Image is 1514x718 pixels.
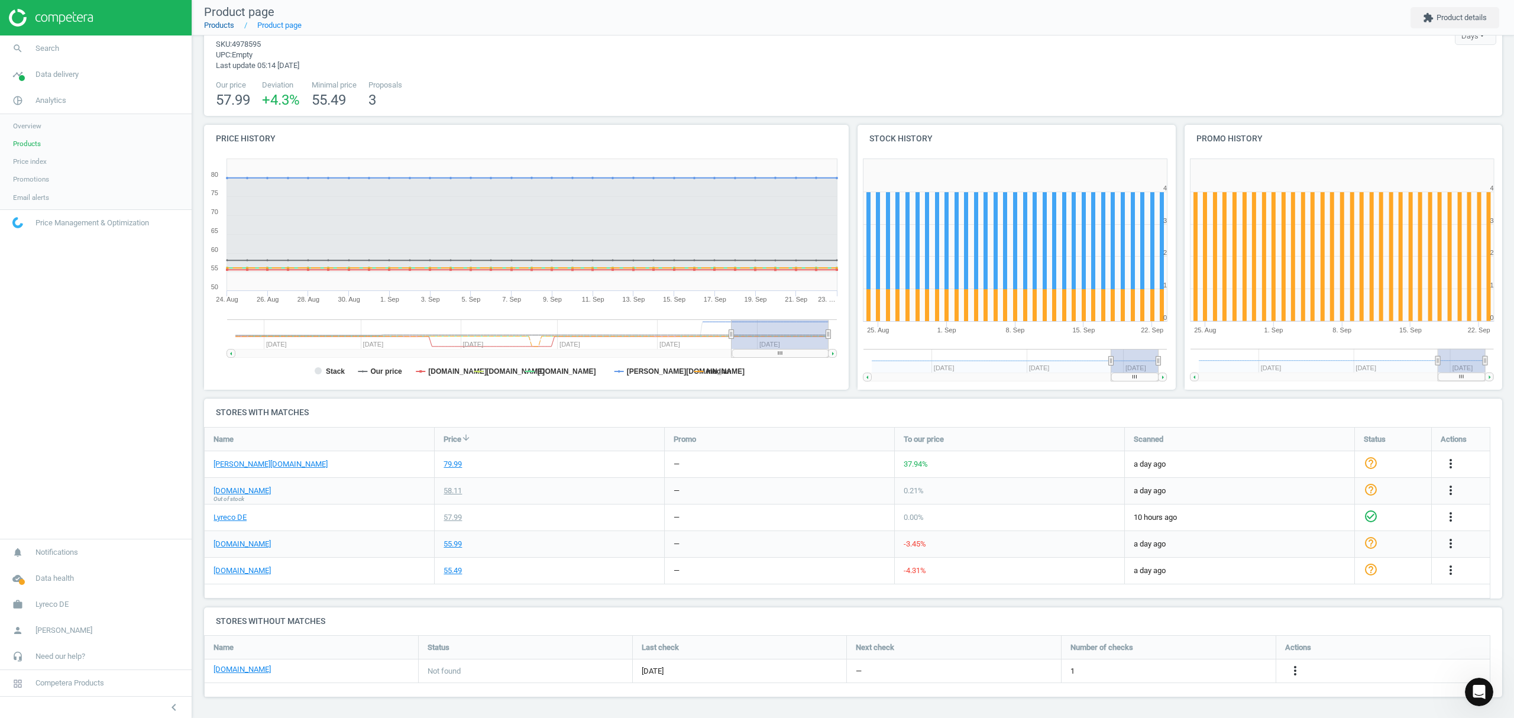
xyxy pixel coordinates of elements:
[904,460,928,468] span: 37.94 %
[904,434,944,444] span: To our price
[1444,563,1458,577] i: more_vert
[444,512,462,523] div: 57.99
[543,296,562,303] tspan: 9. Sep
[706,367,731,376] tspan: median
[13,139,41,148] span: Products
[444,565,462,576] div: 55.49
[35,547,78,558] span: Notifications
[1141,326,1163,334] tspan: 22. Sep
[1490,185,1493,192] text: 4
[1364,509,1378,523] i: check_circle_outline
[538,367,596,376] tspan: [DOMAIN_NAME]
[1490,314,1493,321] text: 0
[1364,562,1378,576] i: help_outline
[1423,12,1434,23] i: extension
[13,121,41,131] span: Overview
[1288,664,1302,679] button: more_vert
[7,541,29,564] i: notifications
[428,367,487,376] tspan: [DOMAIN_NAME]
[213,494,244,503] span: Out of stock
[7,593,29,616] i: work
[204,399,1502,426] h4: Stores with matches
[257,21,302,30] a: Product page
[35,625,92,636] span: [PERSON_NAME]
[1332,326,1351,334] tspan: 8. Sep
[7,619,29,642] i: person
[421,296,440,303] tspan: 3. Sep
[297,296,319,303] tspan: 28. Aug
[1163,282,1167,289] text: 1
[1364,434,1386,444] span: Status
[674,486,680,496] div: —
[856,666,862,677] span: —
[444,539,462,549] div: 55.99
[204,5,274,19] span: Product page
[461,433,471,442] i: arrow_downward
[674,434,696,444] span: Promo
[312,92,346,108] span: 55.49
[1163,249,1167,256] text: 2
[213,539,271,549] a: [DOMAIN_NAME]
[461,296,480,303] tspan: 5. Sep
[380,296,399,303] tspan: 1. Sep
[1399,326,1422,334] tspan: 15. Sep
[216,80,250,90] span: Our price
[1134,539,1345,549] span: a day ago
[35,573,74,584] span: Data health
[1288,664,1302,678] i: more_vert
[370,367,402,376] tspan: Our price
[338,296,360,303] tspan: 30. Aug
[1163,185,1167,192] text: 4
[232,50,253,59] span: Empty
[428,666,461,677] span: Not found
[1264,326,1283,334] tspan: 1. Sep
[674,539,680,549] div: —
[216,92,250,108] span: 57.99
[745,296,767,303] tspan: 19. Sep
[904,566,926,575] span: -4.31 %
[1455,27,1496,45] div: Days
[7,37,29,60] i: search
[211,283,218,290] text: 50
[216,61,299,70] span: Last update 05:14 [DATE]
[35,651,85,662] span: Need our help?
[904,486,924,495] span: 0.21 %
[35,95,66,106] span: Analytics
[1072,326,1095,334] tspan: 15. Sep
[35,69,79,80] span: Data delivery
[904,539,926,548] span: -3.45 %
[7,645,29,668] i: headset_mic
[502,296,521,303] tspan: 7. Sep
[262,92,300,108] span: +4.3 %
[818,296,835,303] tspan: 23. …
[627,367,745,376] tspan: [PERSON_NAME][DOMAIN_NAME]
[904,513,924,522] span: 0.00 %
[213,486,271,496] a: [DOMAIN_NAME]
[674,459,680,470] div: —
[7,567,29,590] i: cloud_done
[262,80,300,90] span: Deviation
[204,125,849,153] h4: Price history
[232,40,261,48] span: 4978595
[13,174,49,184] span: Promotions
[444,486,462,496] div: 58.11
[428,642,449,653] span: Status
[211,264,218,271] text: 55
[211,189,218,196] text: 75
[213,664,271,675] a: [DOMAIN_NAME]
[1070,666,1075,677] span: 1
[858,125,1176,153] h4: Stock history
[35,218,149,228] span: Price Management & Optimization
[1006,326,1025,334] tspan: 8. Sep
[211,208,218,215] text: 70
[444,434,461,444] span: Price
[211,227,218,234] text: 65
[1163,217,1167,224] text: 3
[1163,314,1167,321] text: 0
[1465,678,1493,706] iframe: Intercom live chat
[312,80,357,90] span: Minimal price
[257,296,279,303] tspan: 26. Aug
[867,326,889,334] tspan: 25. Aug
[1444,563,1458,578] button: more_vert
[211,171,218,178] text: 80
